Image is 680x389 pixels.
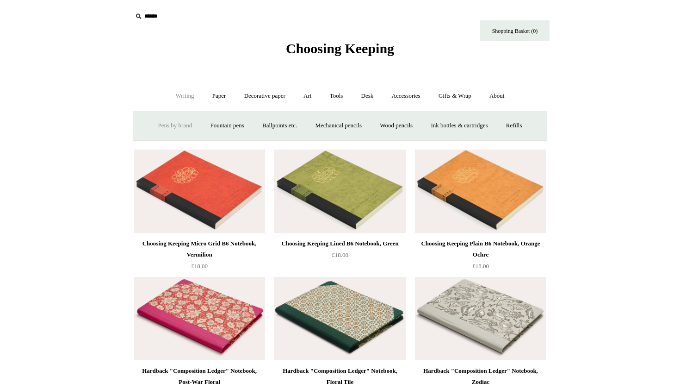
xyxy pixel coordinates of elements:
a: Choosing Keeping Plain B6 Notebook, Orange Ochre £18.00 [415,238,546,276]
a: Paper [204,84,235,108]
a: Refills [498,113,531,138]
span: £18.00 [191,263,208,270]
a: Wood pencils [371,113,421,138]
a: Fountain pens [202,113,252,138]
a: Writing [167,84,203,108]
a: Pens by brand [150,113,201,138]
img: Hardback "Composition Ledger" Notebook, Post-War Floral [134,277,265,360]
a: Decorative paper [236,84,294,108]
a: Gifts & Wrap [430,84,480,108]
img: Choosing Keeping Plain B6 Notebook, Orange Ochre [415,150,546,233]
a: Tools [321,84,352,108]
div: Choosing Keeping Micro Grid B6 Notebook, Vermilion [136,238,263,260]
a: Desk [353,84,382,108]
div: Hardback "Composition Ledger" Notebook, Floral Tile [277,365,403,388]
div: Choosing Keeping Lined B6 Notebook, Green [277,238,403,249]
div: Hardback "Composition Ledger" Notebook, Post-War Floral [136,365,263,388]
div: Choosing Keeping Plain B6 Notebook, Orange Ochre [417,238,544,260]
a: Choosing Keeping Lined B6 Notebook, Green £18.00 [274,238,406,276]
div: Hardback "Composition Ledger" Notebook, Zodiac [417,365,544,388]
span: £18.00 [332,251,348,258]
a: Choosing Keeping Micro Grid B6 Notebook, Vermilion Choosing Keeping Micro Grid B6 Notebook, Vermi... [134,150,265,233]
span: £18.00 [472,263,489,270]
a: Mechanical pencils [307,113,370,138]
a: Ballpoints etc. [254,113,305,138]
a: Shopping Basket (0) [480,20,550,41]
img: Hardback "Composition Ledger" Notebook, Floral Tile [274,277,406,360]
a: About [481,84,513,108]
a: Choosing Keeping Micro Grid B6 Notebook, Vermilion £18.00 [134,238,265,276]
img: Choosing Keeping Micro Grid B6 Notebook, Vermilion [134,150,265,233]
img: Choosing Keeping Lined B6 Notebook, Green [274,150,406,233]
a: Ink bottles & cartridges [422,113,496,138]
a: Hardback "Composition Ledger" Notebook, Floral Tile Hardback "Composition Ledger" Notebook, Flora... [274,277,406,360]
span: Choosing Keeping [286,41,394,56]
a: Accessories [383,84,429,108]
a: Choosing Keeping Lined B6 Notebook, Green Choosing Keeping Lined B6 Notebook, Green [274,150,406,233]
a: Art [295,84,320,108]
a: Choosing Keeping Plain B6 Notebook, Orange Ochre Choosing Keeping Plain B6 Notebook, Orange Ochre [415,150,546,233]
a: Hardback "Composition Ledger" Notebook, Zodiac Hardback "Composition Ledger" Notebook, Zodiac [415,277,546,360]
img: Hardback "Composition Ledger" Notebook, Zodiac [415,277,546,360]
a: Hardback "Composition Ledger" Notebook, Post-War Floral Hardback "Composition Ledger" Notebook, P... [134,277,265,360]
a: Choosing Keeping [286,48,394,55]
